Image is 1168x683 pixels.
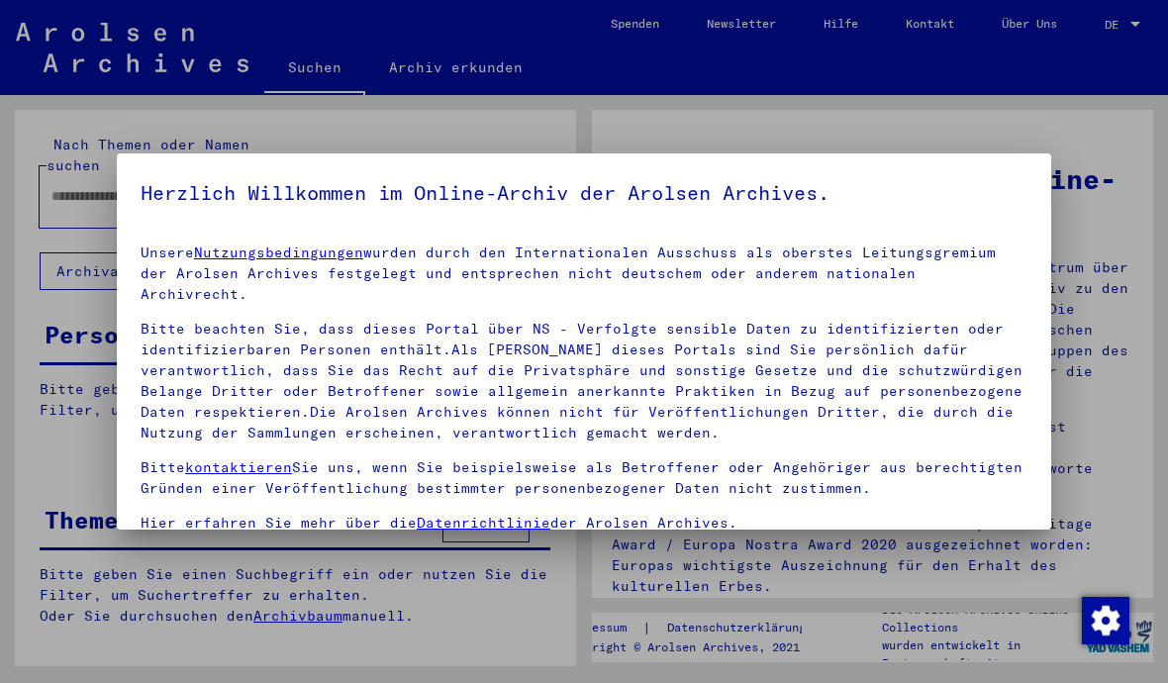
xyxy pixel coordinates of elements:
[1082,597,1129,644] img: Zustimmung ändern
[141,243,1027,305] p: Unsere wurden durch den Internationalen Ausschuss als oberstes Leitungsgremium der Arolsen Archiv...
[417,514,550,532] a: Datenrichtlinie
[141,177,1027,209] h5: Herzlich Willkommen im Online-Archiv der Arolsen Archives.
[194,244,363,261] a: Nutzungsbedingungen
[141,457,1027,499] p: Bitte Sie uns, wenn Sie beispielsweise als Betroffener oder Angehöriger aus berechtigten Gründen ...
[141,319,1027,443] p: Bitte beachten Sie, dass dieses Portal über NS - Verfolgte sensible Daten zu identifizierten oder...
[141,513,1027,534] p: Hier erfahren Sie mehr über die der Arolsen Archives.
[185,458,292,476] a: kontaktieren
